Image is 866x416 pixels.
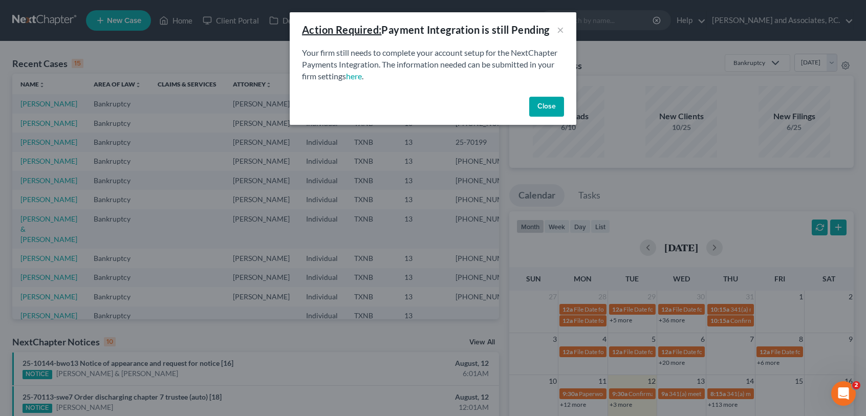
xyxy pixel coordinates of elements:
button: × [557,24,564,36]
u: Action Required: [302,24,381,36]
span: 2 [852,381,860,389]
p: Your firm still needs to complete your account setup for the NextChapter Payments Integration. Th... [302,47,564,82]
iframe: Intercom live chat [831,381,856,406]
a: here [346,71,362,81]
div: Payment Integration is still Pending [302,23,550,37]
button: Close [529,97,564,117]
